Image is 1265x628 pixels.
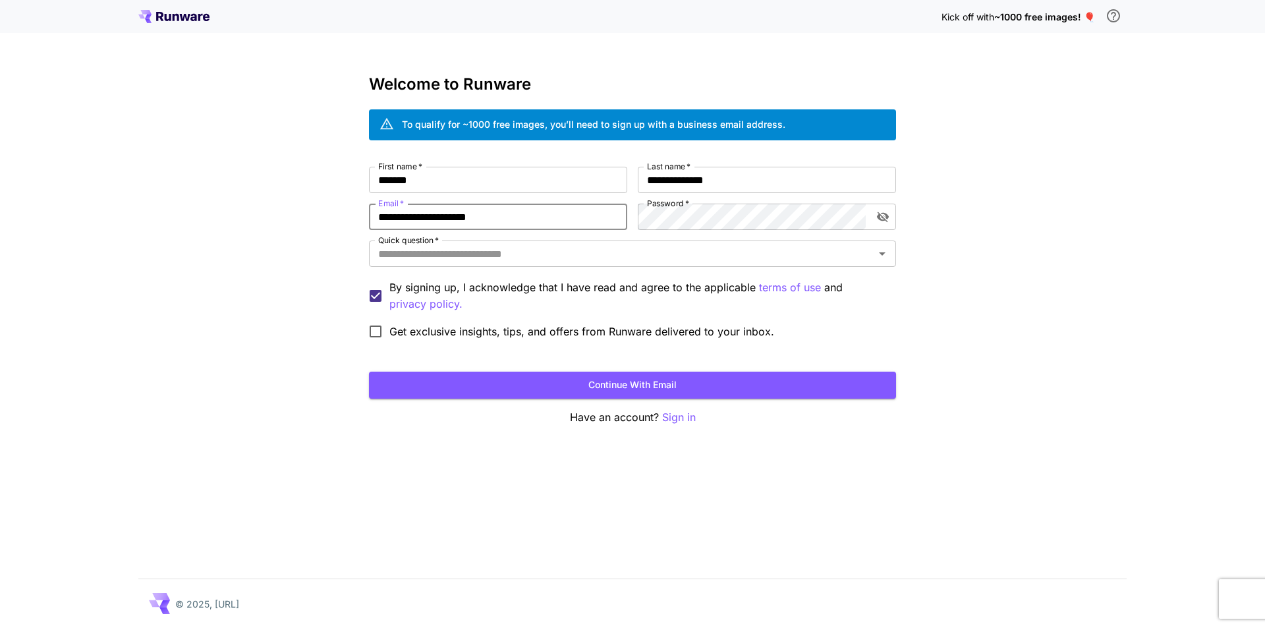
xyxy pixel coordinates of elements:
[175,597,239,611] p: © 2025, [URL]
[389,296,463,312] p: privacy policy.
[873,244,891,263] button: Open
[942,11,994,22] span: Kick off with
[369,75,896,94] h3: Welcome to Runware
[378,161,422,172] label: First name
[378,235,439,246] label: Quick question
[759,279,821,296] button: By signing up, I acknowledge that I have read and agree to the applicable and privacy policy.
[369,372,896,399] button: Continue with email
[378,198,404,209] label: Email
[402,117,785,131] div: To qualify for ~1000 free images, you’ll need to sign up with a business email address.
[647,198,689,209] label: Password
[647,161,690,172] label: Last name
[871,205,895,229] button: toggle password visibility
[389,296,463,312] button: By signing up, I acknowledge that I have read and agree to the applicable terms of use and
[994,11,1095,22] span: ~1000 free images! 🎈
[759,279,821,296] p: terms of use
[1100,3,1127,29] button: In order to qualify for free credit, you need to sign up with a business email address and click ...
[389,324,774,339] span: Get exclusive insights, tips, and offers from Runware delivered to your inbox.
[369,409,896,426] p: Have an account?
[389,279,885,312] p: By signing up, I acknowledge that I have read and agree to the applicable and
[662,409,696,426] button: Sign in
